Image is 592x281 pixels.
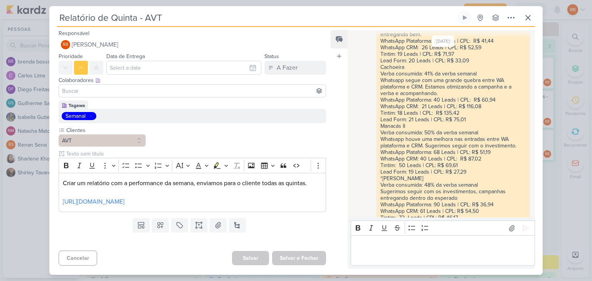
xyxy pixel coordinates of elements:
div: WhatsApp Plataforma: 40 Leads | CPL: R$ 60,94 WhatsApp CRM: 21 Leads | CPL: R$ 116,08 Tintim: 18 ... [380,97,526,123]
button: RB [PERSON_NAME] [59,38,326,52]
div: Cachoeira Verba consumida: 41% da verba semanal [380,64,526,77]
span: [PERSON_NAME] [72,40,118,49]
div: WhatsApp Plataforma: 33 Leads | CPL: R$ 41,44 WhatsApp CRM: 26 Leads | CPL: R$ 52,59 Tintim: 19 L... [380,38,526,64]
div: A Fazer [277,63,298,72]
button: A Fazer [264,61,326,75]
div: Manacás II Verba consumida: 50% da verba semanal [380,123,526,136]
label: Data de Entrega [106,53,145,60]
div: Colaboradores [59,76,326,84]
input: Buscar [61,86,324,95]
div: Editor toolbar [59,158,326,173]
div: Sugerimos seguir com os investimentos, campanhas entregando bem. [380,25,526,38]
div: Ligar relógio [462,15,468,21]
input: Texto sem título [65,150,326,158]
button: AVT [59,134,146,147]
div: Semanal [66,112,86,120]
input: Select a date [106,61,261,75]
p: ⁠⁠⁠⁠⁠⁠⁠ [355,241,531,260]
label: Clientes [66,126,146,134]
a: [URL][DOMAIN_NAME] [63,198,124,206]
label: Prioridade [59,53,83,60]
div: Whatsapp houve uma melhora nas entradas entre WA plataforma e CRM. Sugerimos seguir com o investi... [380,136,526,175]
div: Editor editing area: main [59,173,326,212]
div: Rogerio Bispo [61,40,70,49]
label: Status [264,53,279,60]
button: Cancelar [59,251,97,266]
div: Editor editing area: main [351,235,535,266]
div: Whatsapp segue com uma grande quebra entre WA plataforma e CRM. Estamos otimizando a campanha e a... [380,77,526,97]
p: Criar um relatório com a performance da semana, enviamos para o cliente todas as quintas. [63,179,322,188]
input: Kard Sem Título [57,11,456,25]
label: Responsável [59,30,89,37]
div: WhatsApp Plataforma: 90 Leads | CPL: R$ 36,94 WhatsApp CRM: 61 Leads | CPL: R$ 54,50 Tintim: 72 L... [380,201,494,227]
div: Editor toolbar [351,221,535,236]
div: Tagawa [69,102,85,109]
div: Sugerimos seguir com os investimentos, campanhas entregando dentro do esperado [380,188,526,201]
div: *[PERSON_NAME] Verba consumida: 48% da verba semanal [380,175,526,188]
p: RB [63,43,68,47]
